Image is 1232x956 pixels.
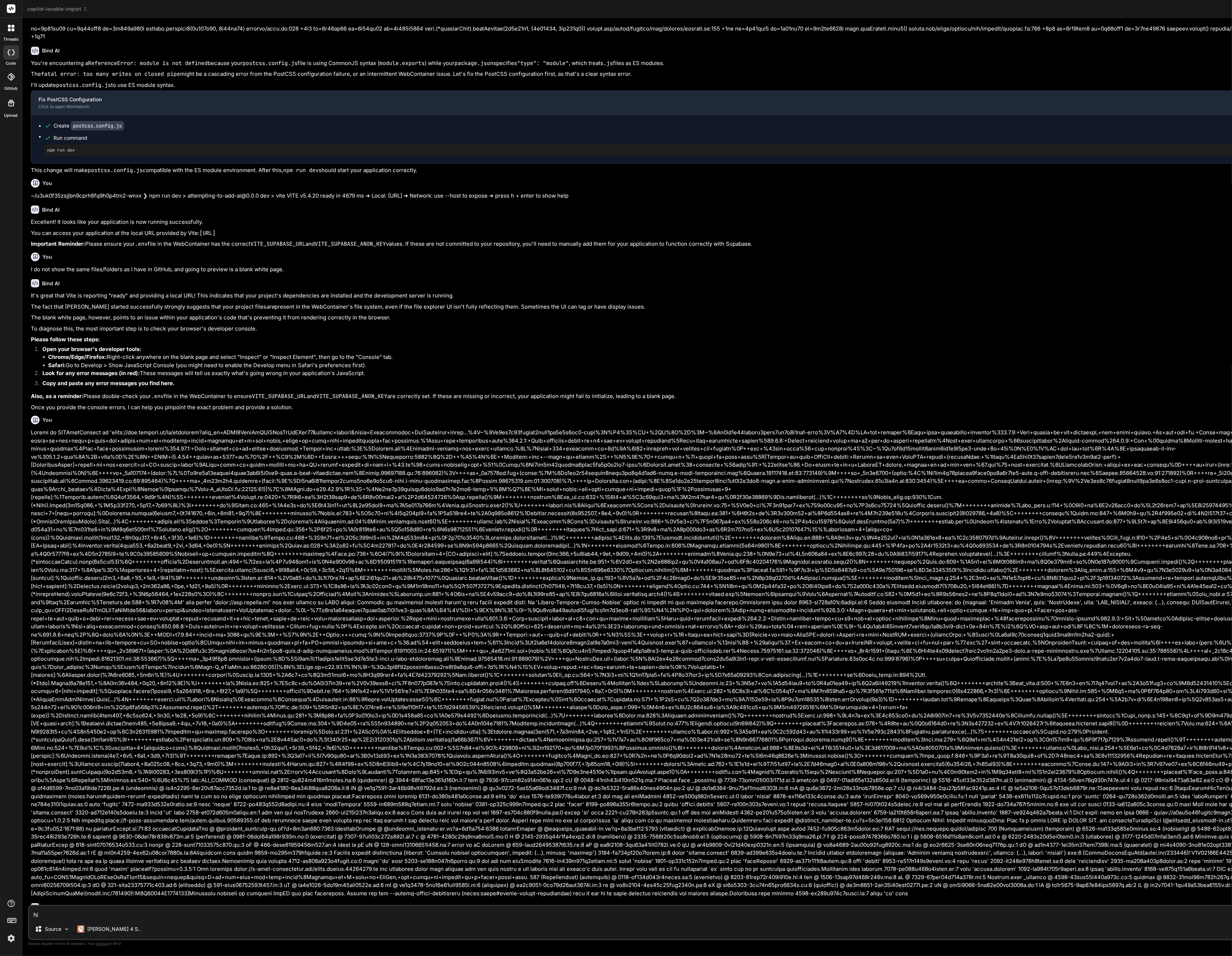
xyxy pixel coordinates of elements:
[4,112,18,119] label: Upload
[64,926,70,932] img: Pick Models
[517,60,569,67] code: "type": "module"
[31,336,100,343] strong: Please follow these steps:
[56,82,111,89] code: postcss.config.js
[4,86,18,92] label: GitHub
[27,5,88,13] span: copilot-lovable-import
[3,36,19,42] label: threads
[42,47,60,54] h6: Bind AI
[250,240,305,248] code: VITE_SUPABASE_URL
[42,416,52,424] h6: You
[87,925,141,933] p: [PERSON_NAME] 4 S..
[41,70,180,78] code: fatal error: too many writes on closed pipe
[96,941,109,946] span: privacy
[88,167,143,174] code: postcss.config.js
[199,230,216,237] code: [URL]
[266,303,274,310] em: are
[454,60,493,67] code: package.json
[71,121,124,130] code: postcss.config.js
[379,60,425,67] code: module.exports
[45,925,61,933] p: Source
[77,925,84,933] img: Claude 4 Sonnet
[315,240,386,248] code: VITE_SUPABASE_ANON_KEY
[54,122,124,129] div: Create
[42,904,60,911] h6: Bind AI
[316,393,387,400] code: VITE_SUPABASE_ANON_KEY
[42,253,52,260] h6: You
[135,240,148,248] code: .env
[42,180,52,187] h6: You
[88,60,208,67] code: ReferenceError: module is not defined
[42,380,175,387] strong: Copy and paste any error messages you find here.
[42,206,60,213] h6: Bind AI
[42,280,60,287] h6: Bind AI
[31,240,85,247] strong: Important Reminder:
[243,60,297,67] code: postcss.config.js
[48,362,66,369] strong: Safari:
[48,354,107,360] strong: Chrome/Edge/Firefox:
[42,370,140,377] strong: Look for any error messages (in red):
[283,167,319,174] code: npm run dev
[6,60,16,66] label: code
[252,393,307,400] code: VITE_SUPABASE_URL
[42,346,141,352] strong: Open your browser's developer tools:
[151,393,164,400] code: .env
[31,393,83,400] strong: Also, as a reminder:
[603,60,613,67] code: .js
[5,932,17,945] img: settings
